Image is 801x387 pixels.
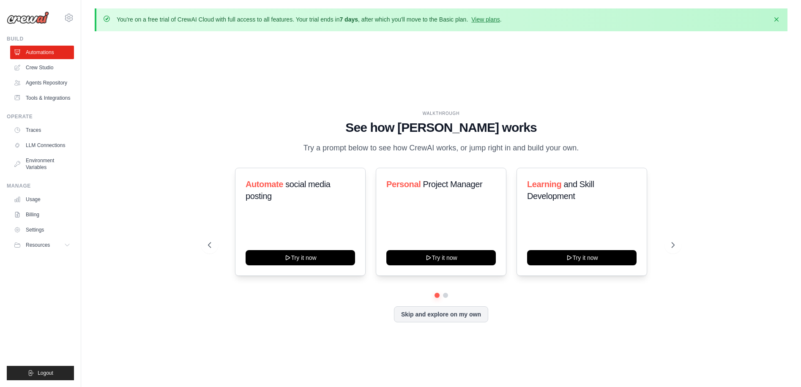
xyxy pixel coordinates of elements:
div: Build [7,35,74,42]
button: Try it now [527,250,637,265]
div: WALKTHROUGH [208,110,675,117]
strong: 7 days [339,16,358,23]
a: Crew Studio [10,61,74,74]
span: Project Manager [423,180,482,189]
a: Usage [10,193,74,206]
div: Operate [7,113,74,120]
a: Billing [10,208,74,221]
div: Manage [7,183,74,189]
h1: See how [PERSON_NAME] works [208,120,675,135]
a: Automations [10,46,74,59]
button: Skip and explore on my own [394,306,488,322]
a: Traces [10,123,74,137]
a: Settings [10,223,74,237]
span: Resources [26,242,50,248]
span: Logout [38,370,53,376]
p: Try a prompt below to see how CrewAI works, or jump right in and build your own. [299,142,583,154]
span: social media posting [246,180,331,201]
button: Try it now [386,250,496,265]
button: Resources [10,238,74,252]
span: Personal [386,180,421,189]
span: Automate [246,180,283,189]
p: You're on a free trial of CrewAI Cloud with full access to all features. Your trial ends in , aft... [117,15,502,24]
button: Try it now [246,250,355,265]
a: LLM Connections [10,139,74,152]
a: Tools & Integrations [10,91,74,105]
span: Learning [527,180,561,189]
a: View plans [471,16,500,23]
a: Environment Variables [10,154,74,174]
button: Logout [7,366,74,380]
img: Logo [7,11,49,24]
a: Agents Repository [10,76,74,90]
